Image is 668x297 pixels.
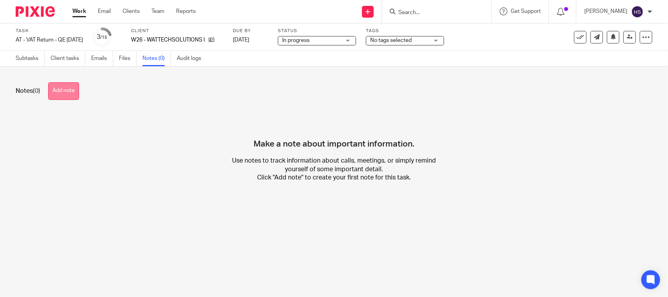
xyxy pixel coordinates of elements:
[119,51,137,66] a: Files
[131,36,205,44] p: W26 - WATTECHSOLUTIONS LTD
[370,38,412,43] span: No tags selected
[282,38,310,43] span: In progress
[631,5,644,18] img: svg%3E
[16,6,55,17] img: Pixie
[122,7,140,15] a: Clients
[16,36,83,44] div: AT - VAT Return - QE 31-07-2025
[48,82,79,100] button: Add note
[16,51,45,66] a: Subtasks
[151,7,164,15] a: Team
[584,7,627,15] p: [PERSON_NAME]
[366,28,444,34] label: Tags
[16,87,40,95] h1: Notes
[177,51,207,66] a: Audit logs
[233,37,249,43] span: [DATE]
[98,7,111,15] a: Email
[176,7,196,15] a: Reports
[16,28,83,34] label: Task
[131,28,223,34] label: Client
[97,33,108,42] div: 3
[50,51,85,66] a: Client tasks
[233,28,268,34] label: Due by
[254,112,414,149] h4: Make a note about important information.
[228,157,440,182] p: Use notes to track information about calls, meetings, or simply remind yourself of some important...
[16,36,83,44] div: AT - VAT Return - QE [DATE]
[278,28,356,34] label: Status
[142,51,171,66] a: Notes (0)
[398,9,468,16] input: Search
[91,51,113,66] a: Emails
[101,35,108,40] small: /15
[511,9,541,14] span: Get Support
[33,88,40,94] span: (0)
[72,7,86,15] a: Work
